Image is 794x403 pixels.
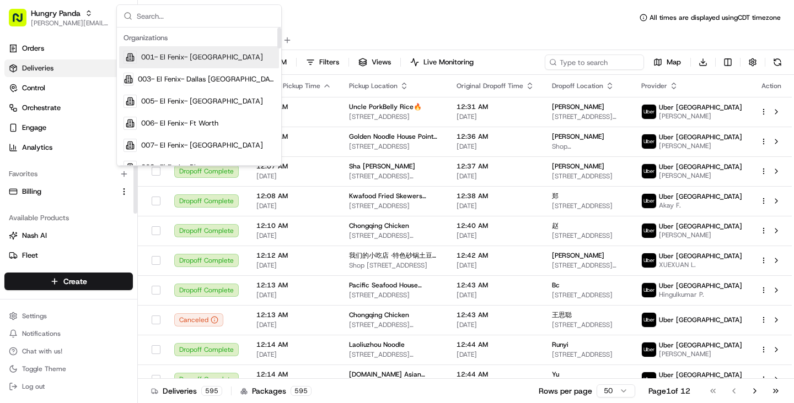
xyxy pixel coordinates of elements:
[552,162,604,171] span: [PERSON_NAME]
[457,112,534,121] span: [DATE]
[7,155,89,175] a: 📗Knowledge Base
[539,385,592,396] p: Rows per page
[22,364,66,373] span: Toggle Theme
[4,99,133,117] button: Orchestrate
[256,231,331,240] span: [DATE]
[4,139,133,156] a: Analytics
[457,102,534,111] span: 12:31 AM
[174,313,223,326] button: Canceled
[659,290,742,299] span: Hingulkumar P.
[4,165,133,183] div: Favorites
[770,55,785,70] button: Refresh
[151,385,222,396] div: Deliveries
[4,344,133,359] button: Chat with us!
[4,183,133,200] button: Billing
[22,143,52,153] span: Analytics
[319,57,339,67] span: Filters
[256,112,331,121] span: [DATE]
[552,221,559,230] span: 赵
[256,192,331,200] span: 12:08 AM
[11,161,20,170] div: 📗
[291,386,312,396] div: 595
[349,142,439,151] span: [STREET_ADDRESS]
[22,382,45,391] span: Log out
[642,224,656,238] img: uber-new-logo.jpeg
[659,231,742,239] span: [PERSON_NAME]
[256,162,331,171] span: 12:07 AM
[256,102,331,111] span: 12:01 AM
[22,231,47,241] span: Nash AI
[349,311,409,319] span: Chongqing Chicken
[457,311,534,319] span: 12:43 AM
[545,55,644,70] input: Type to search
[117,28,281,166] div: Suggestions
[552,201,624,210] span: [STREET_ADDRESS]
[353,55,396,70] button: Views
[552,81,603,90] span: Dropoff Location
[552,261,624,270] span: [STREET_ADDRESS][PERSON_NAME]
[659,201,742,210] span: Akay F.
[423,57,474,67] span: Live Monitoring
[648,385,690,396] div: Page 1 of 12
[9,231,128,241] a: Nash AI
[552,281,560,290] span: Bc
[22,347,62,356] span: Chat with us!
[457,281,534,290] span: 12:43 AM
[4,361,133,377] button: Toggle Theme
[349,251,439,260] span: 我们的小吃店 ·特色砂锅土豆粉·Ultimo
[349,132,439,141] span: Golden Noodle House Point Cook
[4,326,133,341] button: Notifications
[256,311,331,319] span: 12:13 AM
[552,311,572,319] span: 王思聪
[4,308,133,324] button: Settings
[642,194,656,208] img: uber-new-logo.jpeg
[4,273,133,290] button: Create
[457,142,534,151] span: [DATE]
[4,379,133,394] button: Log out
[256,291,331,299] span: [DATE]
[457,251,534,260] span: 12:42 AM
[349,291,439,299] span: [STREET_ADDRESS]
[659,103,742,112] span: Uber [GEOGRAPHIC_DATA]
[93,161,102,170] div: 💻
[641,81,667,90] span: Provider
[4,40,133,57] a: Orders
[29,71,198,83] input: Got a question? Start typing here...
[11,11,33,33] img: Nash
[22,312,47,320] span: Settings
[659,371,742,379] span: Uber [GEOGRAPHIC_DATA]
[552,231,624,240] span: [STREET_ADDRESS]
[110,187,133,195] span: Pylon
[119,30,279,46] div: Organizations
[11,105,31,125] img: 1736555255976-a54dd68f-1ca7-489b-9aae-adbdc363a1c4
[256,221,331,230] span: 12:10 AM
[642,283,656,297] img: uber-new-logo.jpeg
[457,81,523,90] span: Original Dropoff Time
[405,55,479,70] button: Live Monitoring
[89,155,181,175] a: 💻API Documentation
[642,342,656,357] img: uber-new-logo.jpeg
[4,119,133,137] button: Engage
[552,291,624,299] span: [STREET_ADDRESS]
[4,59,133,77] a: Deliveries
[659,252,742,260] span: Uber [GEOGRAPHIC_DATA]
[642,134,656,149] img: uber-new-logo.jpeg
[31,19,110,28] button: [PERSON_NAME][EMAIL_ADDRESS][DOMAIN_NAME]
[349,81,398,90] span: Pickup Location
[349,192,439,200] span: Kwafood Fried Skewers Hawthorn
[648,55,686,70] button: Map
[22,123,46,133] span: Engage
[22,160,84,171] span: Knowledge Base
[256,142,331,151] span: [DATE]
[141,52,263,62] span: 001- El Fenix- [GEOGRAPHIC_DATA]
[349,102,422,111] span: Uncle PorkBelly Rice🔥
[552,340,568,349] span: Runyi
[552,350,624,359] span: [STREET_ADDRESS]
[457,201,534,210] span: [DATE]
[349,172,439,181] span: [STREET_ADDRESS][PERSON_NAME][PERSON_NAME]
[141,140,263,150] span: 007- El Fenix- [GEOGRAPHIC_DATA]
[22,187,41,197] span: Billing
[4,79,133,97] button: Control
[11,44,201,62] p: Welcome 👋
[141,96,263,106] span: 005- El Fenix- [GEOGRAPHIC_DATA]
